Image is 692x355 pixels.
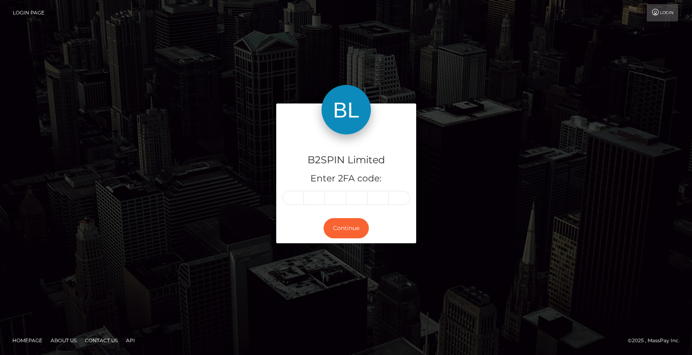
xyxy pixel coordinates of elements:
[123,334,138,347] a: API
[324,218,369,238] button: Continue
[47,334,80,347] a: About Us
[282,172,410,185] h5: Enter 2FA code:
[322,85,371,134] img: B2SPIN Limited
[82,334,121,347] a: Contact Us
[282,153,410,167] h4: B2SPIN Limited
[9,334,46,347] a: Homepage
[628,336,686,345] div: © 2025 , MassPay Inc.
[647,4,678,21] a: Login
[13,4,44,21] a: Login Page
